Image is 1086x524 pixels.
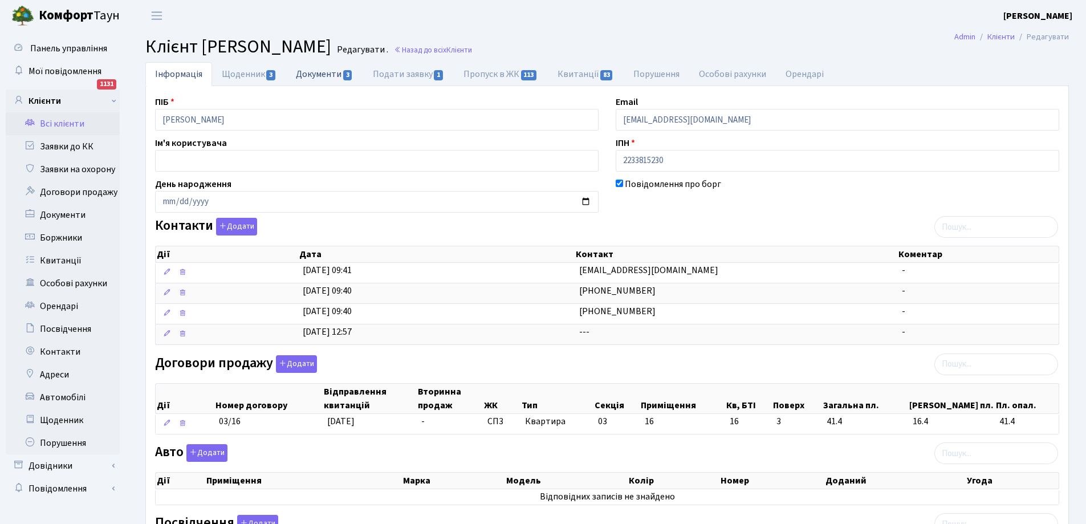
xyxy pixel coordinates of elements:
span: [DATE] 12:57 [303,326,352,338]
th: Модель [505,473,627,489]
span: 03 [598,415,607,428]
th: Марка [402,473,505,489]
span: 16.4 [913,415,990,428]
span: Панель управління [30,42,107,55]
a: Повідомлення [6,477,120,500]
th: Доданий [824,473,966,489]
span: [PHONE_NUMBER] [579,305,656,318]
th: Вторинна продаж [417,384,483,413]
a: [PERSON_NAME] [1003,9,1072,23]
a: Посвідчення [6,318,120,340]
span: 113 [521,70,537,80]
span: [DATE] [327,415,355,428]
a: Подати заявку [363,62,454,86]
a: Панель управління [6,37,120,60]
span: 3 [776,415,817,428]
span: - [902,305,905,318]
span: - [902,285,905,297]
a: Боржники [6,226,120,249]
label: День народження [155,177,231,191]
th: Дії [156,246,298,262]
th: Кв, БТІ [725,384,772,413]
th: Номер договору [214,384,323,413]
b: [PERSON_NAME] [1003,10,1072,22]
label: Email [616,95,638,109]
a: Адреси [6,363,120,386]
a: Особові рахунки [6,272,120,295]
a: Пропуск в ЖК [454,62,547,86]
b: Комфорт [39,6,93,25]
th: Приміщення [205,473,402,489]
span: 1 [434,70,443,80]
th: Угода [966,473,1059,489]
a: Автомобілі [6,386,120,409]
label: ПІБ [155,95,174,109]
input: Пошук... [934,354,1058,375]
th: Поверх [772,384,822,413]
th: Тип [520,384,593,413]
a: Додати [213,216,257,236]
span: [PHONE_NUMBER] [579,285,656,297]
div: 1131 [97,79,116,90]
th: Відправлення квитанцій [323,384,417,413]
button: Авто [186,444,227,462]
label: ІПН [616,136,635,150]
span: Клієнти [446,44,472,55]
a: Порушення [624,62,689,86]
a: Порушення [6,432,120,454]
th: Загальна пл. [822,384,908,413]
label: Авто [155,444,227,462]
a: Квитанції [6,249,120,272]
label: Ім'я користувача [155,136,227,150]
span: - [902,326,905,338]
span: 03/16 [219,415,241,428]
label: Договори продажу [155,355,317,373]
a: Додати [184,442,227,462]
a: Контакти [6,340,120,363]
th: Номер [719,473,824,489]
li: Редагувати [1015,31,1069,43]
span: [DATE] 09:40 [303,285,352,297]
span: 41.4 [999,415,1054,428]
th: Секція [593,384,640,413]
span: - [421,415,425,428]
span: 16 [730,415,767,428]
a: Назад до всіхКлієнти [394,44,472,55]
span: [EMAIL_ADDRESS][DOMAIN_NAME] [579,264,718,277]
th: Колір [628,473,719,489]
a: Інформація [145,62,212,86]
button: Контакти [216,218,257,235]
a: Орендарі [6,295,120,318]
th: Дата [298,246,575,262]
th: Контакт [575,246,898,262]
button: Переключити навігацію [143,6,171,25]
a: Орендарі [776,62,833,86]
th: Дії [156,384,214,413]
a: Клієнти [987,31,1015,43]
a: Документи [6,204,120,226]
a: Договори продажу [6,181,120,204]
a: Мої повідомлення1131 [6,60,120,83]
span: [DATE] 09:40 [303,305,352,318]
th: ЖК [483,384,521,413]
span: 3 [266,70,275,80]
small: Редагувати . [335,44,388,55]
span: 16 [645,415,654,428]
th: [PERSON_NAME] пл. [908,384,995,413]
button: Договори продажу [276,355,317,373]
th: Пл. опал. [995,384,1059,413]
a: Особові рахунки [689,62,776,86]
input: Пошук... [934,442,1058,464]
img: logo.png [11,5,34,27]
a: Додати [273,353,317,373]
span: 83 [600,70,613,80]
th: Дії [156,473,205,489]
span: Клієнт [PERSON_NAME] [145,34,331,60]
a: Заявки на охорону [6,158,120,181]
a: Заявки до КК [6,135,120,158]
label: Повідомлення про борг [625,177,721,191]
th: Приміщення [640,384,725,413]
span: Квартира [525,415,589,428]
a: Клієнти [6,90,120,112]
nav: breadcrumb [937,25,1086,49]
